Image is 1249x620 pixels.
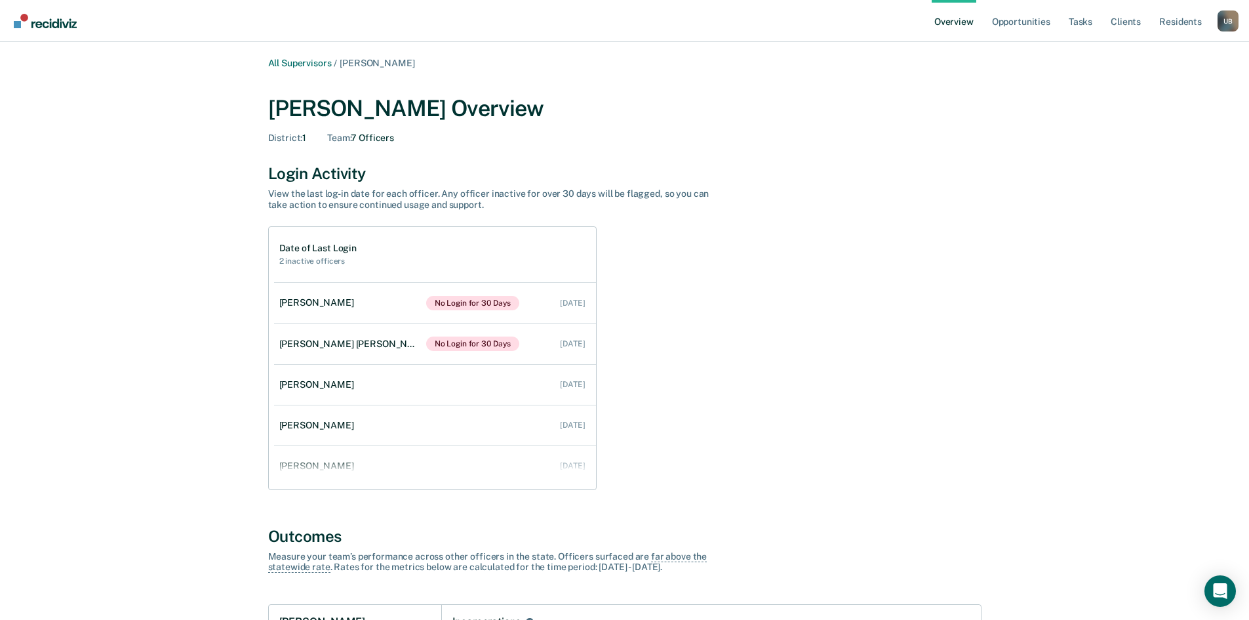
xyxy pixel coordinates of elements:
[268,95,981,122] div: [PERSON_NAME] Overview
[560,461,585,470] div: [DATE]
[274,447,596,485] a: [PERSON_NAME] [DATE]
[268,164,981,183] div: Login Activity
[268,133,303,143] span: District :
[268,551,727,573] div: Measure your team’s performance across other officer s in the state. Officer s surfaced are . Rat...
[560,299,585,308] div: [DATE]
[279,461,359,472] div: [PERSON_NAME]
[560,421,585,430] div: [DATE]
[331,58,340,68] span: /
[268,58,332,68] a: All Supervisors
[560,339,585,348] div: [DATE]
[279,297,359,308] div: [PERSON_NAME]
[268,551,707,573] span: far above the statewide rate
[327,133,394,144] div: 7 Officers
[268,527,981,546] div: Outcomes
[279,257,357,266] h2: 2 inactive officers
[1218,10,1239,31] button: Profile dropdown button
[1218,10,1239,31] div: U B
[279,339,426,350] div: [PERSON_NAME] [PERSON_NAME]
[14,14,77,28] img: Recidiviz
[268,133,307,144] div: 1
[340,58,414,68] span: [PERSON_NAME]
[268,188,727,211] div: View the last log-in date for each officer. Any officer inactive for over 30 days will be flagged...
[279,420,359,431] div: [PERSON_NAME]
[274,323,596,364] a: [PERSON_NAME] [PERSON_NAME]No Login for 30 Days [DATE]
[327,133,351,143] span: Team :
[274,407,596,444] a: [PERSON_NAME] [DATE]
[274,366,596,403] a: [PERSON_NAME] [DATE]
[560,380,585,389] div: [DATE]
[279,379,359,390] div: [PERSON_NAME]
[1204,575,1236,607] div: Open Intercom Messenger
[274,283,596,323] a: [PERSON_NAME]No Login for 30 Days [DATE]
[426,337,520,351] span: No Login for 30 Days
[426,296,520,310] span: No Login for 30 Days
[279,243,357,254] h1: Date of Last Login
